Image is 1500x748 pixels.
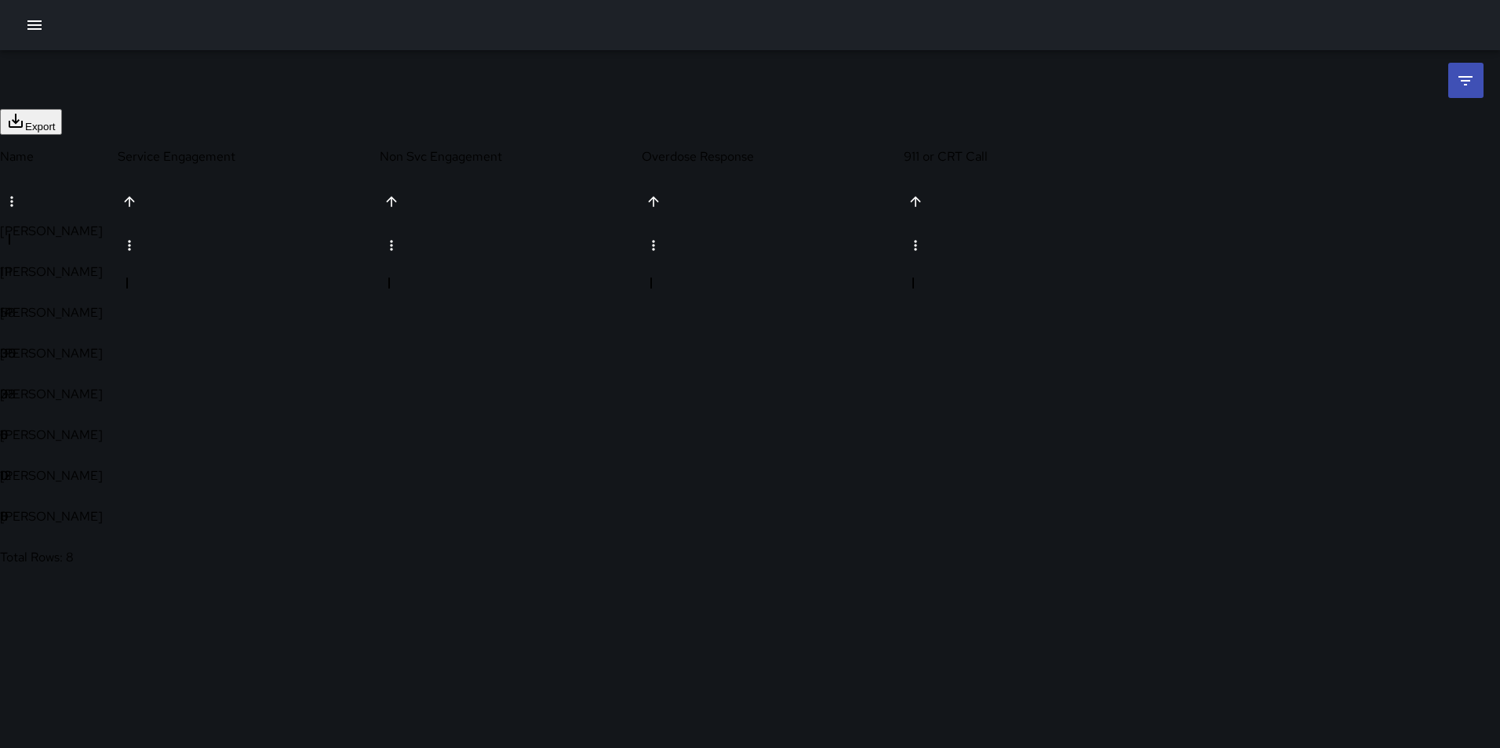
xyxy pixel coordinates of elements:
[904,190,927,213] button: Sort
[904,135,1166,179] div: 911 or CRT Call
[118,190,141,213] button: Sort
[642,135,904,179] div: Overdose Response
[380,190,403,213] button: Sort
[642,190,665,213] button: Sort
[380,135,642,179] div: Non Svc Engagement
[118,135,380,179] div: Service Engagement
